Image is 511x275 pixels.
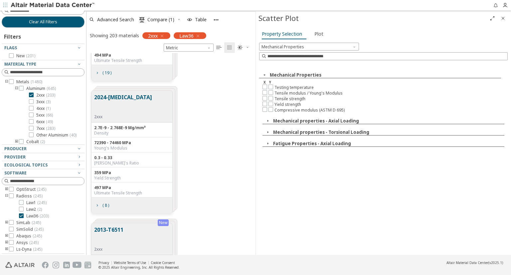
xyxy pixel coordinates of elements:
span: ( 245 ) [34,226,44,232]
div: Tensile strength [262,96,508,102]
span: New [16,53,35,59]
div: Y [269,80,271,85]
span: 5xxx [36,113,53,118]
div: Filters [2,28,24,44]
span: Clear All Filters [29,19,57,25]
i: toogle group [4,247,9,252]
a: Privacy [98,260,109,265]
button: Producer [2,145,85,153]
i:  [238,45,243,50]
span: ( 8 ) [102,203,109,207]
span: Ansys [16,240,39,245]
i:  [227,45,232,50]
span: Abaqus [16,233,42,239]
span: ( 19 ) [102,71,111,75]
button: Close [262,118,273,124]
span: Flags [4,45,17,51]
a: Cookie Consent [151,260,175,265]
div: 359 MPa [94,170,170,175]
div: grid [86,53,255,255]
span: ( 245 ) [37,200,47,205]
span: SimSolid [16,227,44,232]
div: 0.3 - 0.33 [94,155,170,160]
button: Tile View [224,42,235,53]
span: ( 66 ) [46,112,53,118]
div: Young's Modulus [94,145,170,151]
div: Ultimate Tensile Strength [94,58,170,63]
button: Mechanical properties - Axial Loading [273,118,359,124]
span: Advanced Search [97,17,134,22]
i: toogle group [4,187,9,192]
button: Close [262,129,273,135]
div: Unit System [164,44,214,52]
span: Producer [4,146,27,151]
i:  [216,45,222,50]
div: 497 MPa [94,185,170,190]
div: Yield Strength [94,175,170,181]
img: Altair Engineering [5,262,35,268]
span: Law36 [179,33,194,39]
div: 494 MPa [94,53,170,58]
span: Radioss [16,193,43,199]
span: ( 203 ) [40,213,49,219]
div: Scatter Plot [258,13,487,24]
button: Material Type [2,60,85,68]
span: ( 203 ) [46,92,55,98]
a: Website Terms of Use [114,260,146,265]
span: Law2 [26,207,42,212]
i: toogle group [4,220,9,225]
button: Provider [2,153,85,161]
img: Altair Material Data Center [11,2,95,9]
span: Metals [16,79,42,85]
div: X [263,80,266,85]
span: 7xxx [36,126,55,131]
div: [PERSON_NAME]'s Ratio [94,160,170,166]
span: Cobalt [26,139,45,144]
button: Clear All Filters [2,16,85,28]
button: Flags [2,44,85,52]
div: New [158,219,169,226]
span: ( 2 ) [40,139,45,144]
button: ( 19 ) [91,66,114,80]
button: Mechanical properties - Torsional Loading [273,129,369,135]
button: 2024-[MEDICAL_DATA] [94,93,152,114]
span: Ls-Dyna [16,247,42,252]
div: © 2025 Altair Engineering, Inc. All Rights Reserved. [98,265,180,270]
span: Plot [314,29,323,39]
span: Law36 [26,213,49,219]
button: Theme [235,42,252,53]
span: 2xxx [148,33,158,39]
span: Ecological Topics [4,162,48,168]
div: 2xxx [94,114,152,120]
span: ( 245 ) [32,220,41,225]
span: Provider [4,154,26,160]
div: 2.7E-9 - 2.768E-9 Mg/mm³ [94,125,170,131]
button: Software [2,169,85,177]
button: Table View [214,42,224,53]
span: 3xxx [36,99,51,105]
i: toogle group [14,86,19,91]
div: Testing temperature [262,85,508,90]
div: Tensile modulus / Young's Modulus [262,90,508,96]
span: ( 283 ) [46,126,55,131]
span: ( 40 ) [70,132,77,138]
i: toogle group [4,193,9,199]
i: toogle group [14,139,19,144]
button: 2013-T6511 [94,226,123,247]
i: toogle group [4,79,9,85]
span: ( 201 ) [26,53,35,59]
span: ( 3 ) [46,99,51,105]
button: Close [259,72,270,78]
span: 2xxx [36,93,55,98]
div: Ultimate Tensile Strength [94,190,170,196]
span: ( 1 ) [46,106,51,111]
span: Property Selection [262,29,302,39]
span: Metric [164,44,214,52]
span: ( 245 ) [33,193,43,199]
span: 6xxx [36,119,53,125]
span: Mechanical Properties [259,43,359,51]
span: Law1 [26,200,47,205]
span: ( 2 ) [37,206,42,212]
button: Close [498,13,508,24]
span: Aluminum [26,86,56,91]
